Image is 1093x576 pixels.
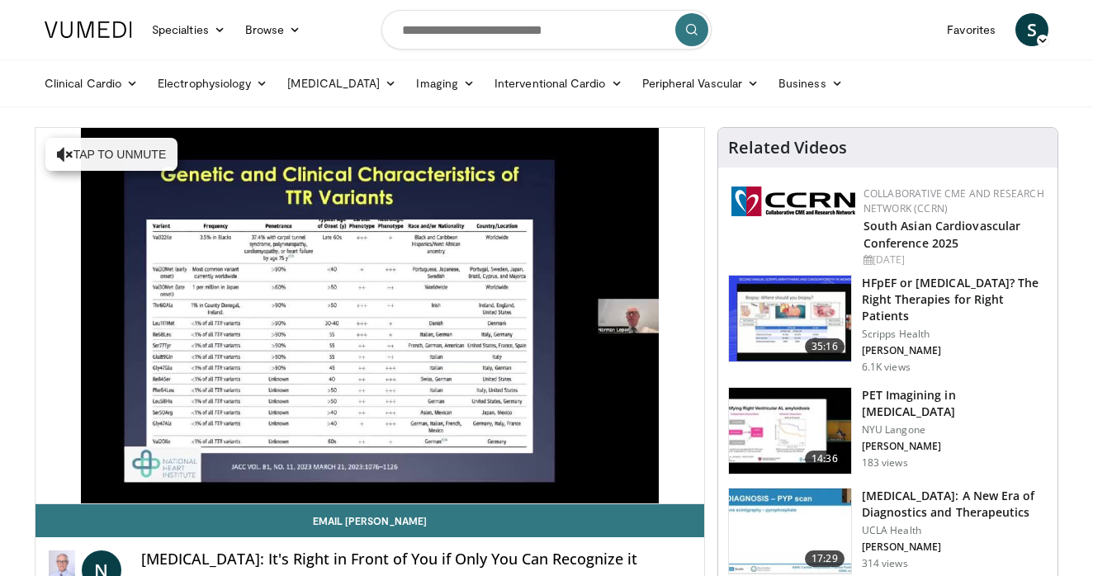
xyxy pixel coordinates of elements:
[731,186,855,216] img: a04ee3ba-8487-4636-b0fb-5e8d268f3737.png.150x105_q85_autocrop_double_scale_upscale_version-0.2.png
[862,328,1048,341] p: Scripps Health
[1015,13,1048,46] a: S
[729,388,851,474] img: cac2b0cd-2f26-4174-8237-e40d74628455.150x105_q85_crop-smart_upscale.jpg
[862,488,1048,521] h3: [MEDICAL_DATA]: A New Era of Diagnostics and Therapeutics
[632,67,769,100] a: Peripheral Vascular
[864,186,1044,215] a: Collaborative CME and Research Network (CCRN)
[862,440,1048,453] p: [PERSON_NAME]
[142,13,235,46] a: Specialties
[381,10,712,50] input: Search topics, interventions
[45,138,177,171] button: Tap to unmute
[805,338,845,355] span: 35:16
[406,67,485,100] a: Imaging
[141,550,691,569] h4: [MEDICAL_DATA]: It's Right in Front of You if Only You Can Recognize it
[862,456,908,470] p: 183 views
[805,550,845,567] span: 17:29
[862,344,1048,357] p: [PERSON_NAME]
[769,67,853,100] a: Business
[864,253,1044,267] div: [DATE]
[728,488,1048,575] a: 17:29 [MEDICAL_DATA]: A New Era of Diagnostics and Therapeutics UCLA Health [PERSON_NAME] 314 views
[862,557,908,570] p: 314 views
[729,489,851,574] img: 3a61ed57-80ed-4134-89e2-85aa32d7d692.150x105_q85_crop-smart_upscale.jpg
[937,13,1005,46] a: Favorites
[862,387,1048,420] h3: PET Imagining in [MEDICAL_DATA]
[235,13,311,46] a: Browse
[35,67,148,100] a: Clinical Cardio
[45,21,132,38] img: VuMedi Logo
[728,387,1048,474] a: 14:36 PET Imagining in [MEDICAL_DATA] NYU Langone [PERSON_NAME] 183 views
[729,276,851,361] img: dfd7e8cb-3665-484f-96d9-fe431be1631d.150x105_q85_crop-smart_upscale.jpg
[728,275,1048,374] a: 35:16 HFpEF or [MEDICAL_DATA]? The Right Therapies for Right Patients Scripps Health [PERSON_NAME...
[862,275,1048,324] h3: HFpEF or [MEDICAL_DATA]? The Right Therapies for Right Patients
[862,361,911,374] p: 6.1K views
[728,138,847,158] h4: Related Videos
[864,218,1021,251] a: South Asian Cardiovascular Conference 2025
[805,451,845,467] span: 14:36
[862,423,1048,437] p: NYU Langone
[862,524,1048,537] p: UCLA Health
[277,67,406,100] a: [MEDICAL_DATA]
[862,541,1048,554] p: [PERSON_NAME]
[35,504,704,537] a: Email [PERSON_NAME]
[35,128,704,504] video-js: Video Player
[485,67,632,100] a: Interventional Cardio
[148,67,277,100] a: Electrophysiology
